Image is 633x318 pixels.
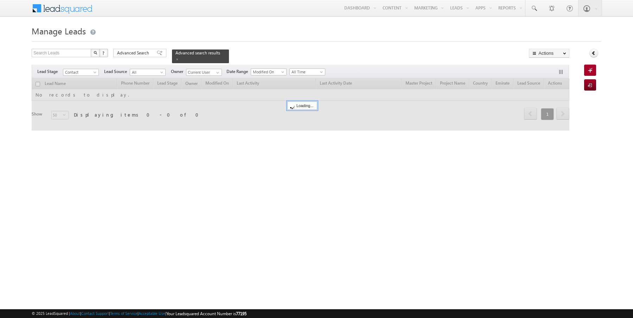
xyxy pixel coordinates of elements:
span: Lead Stage [37,68,63,75]
a: All Time [289,68,325,75]
input: Type to Search [186,69,222,76]
span: Contact [63,69,97,75]
a: Show All Items [212,69,221,76]
span: Manage Leads [32,25,86,37]
span: Owner [171,68,186,75]
span: ? [102,50,105,56]
span: 77195 [236,311,247,316]
a: Acceptable Use [139,311,165,316]
span: Advanced search results [175,50,220,55]
a: Modified On [251,68,287,75]
a: All [130,69,166,76]
span: All [130,69,164,75]
a: Contact Support [81,311,109,316]
span: © 2025 LeadSquared | | | | | [32,310,247,317]
span: Your Leadsquared Account Number is [166,311,247,316]
span: Advanced Search [117,50,151,56]
a: Terms of Service [110,311,138,316]
div: Loading... [287,101,317,110]
a: Contact [63,69,99,76]
span: Lead Source [104,68,130,75]
button: ? [100,49,108,57]
span: Modified On [251,69,284,75]
span: Date Range [226,68,251,75]
a: About [70,311,80,316]
button: Actions [529,49,569,58]
img: Search [94,51,97,54]
span: All Time [290,69,323,75]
